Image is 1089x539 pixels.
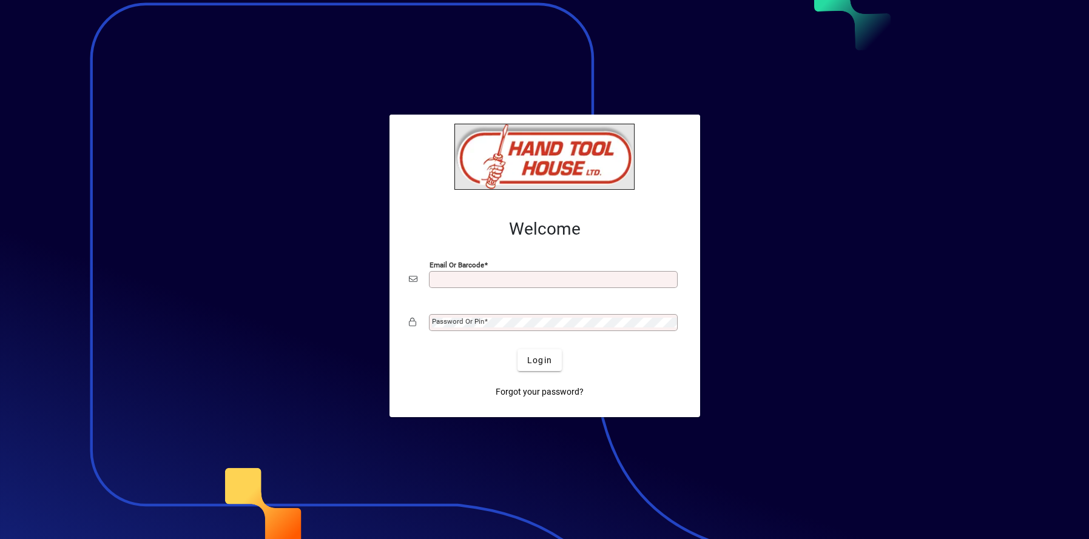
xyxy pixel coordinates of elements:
[430,261,484,269] mat-label: Email or Barcode
[409,219,681,239] h2: Welcome
[518,349,562,371] button: Login
[527,354,552,367] span: Login
[491,381,588,403] a: Forgot your password?
[496,386,584,398] span: Forgot your password?
[432,317,484,326] mat-label: Password or Pin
